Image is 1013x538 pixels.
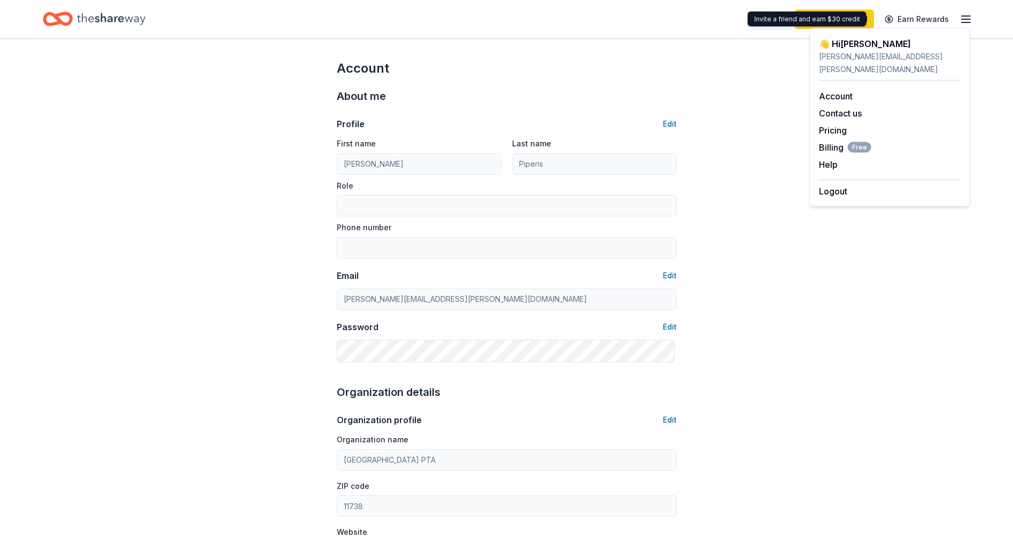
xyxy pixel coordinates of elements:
[819,141,871,154] button: BillingFree
[337,527,367,537] label: Website
[337,88,677,105] div: About me
[337,118,365,130] div: Profile
[819,125,847,136] a: Pricing
[878,10,955,29] a: Earn Rewards
[337,321,378,333] div: Password
[337,414,422,426] div: Organization profile
[663,321,677,333] button: Edit
[512,138,551,149] label: Last name
[819,50,961,76] div: [PERSON_NAME][EMAIL_ADDRESS][PERSON_NAME][DOMAIN_NAME]
[337,481,369,492] label: ZIP code
[848,142,871,153] span: Free
[663,414,677,426] button: Edit
[819,158,838,171] button: Help
[337,434,408,445] label: Organization name
[819,107,862,120] button: Contact us
[663,118,677,130] button: Edit
[819,185,847,198] button: Logout
[337,222,391,233] label: Phone number
[819,141,871,154] span: Billing
[819,37,961,50] div: 👋 Hi [PERSON_NAME]
[663,269,677,282] button: Edit
[748,12,867,27] div: Invite a friend and earn $30 credit
[337,181,353,191] label: Role
[337,384,677,401] div: Organization details
[794,10,874,29] a: Start free trial
[337,495,677,517] input: 12345 (U.S. only)
[819,91,853,102] a: Account
[337,269,359,282] div: Email
[43,6,145,32] a: Home
[337,60,677,77] div: Account
[337,138,376,149] label: First name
